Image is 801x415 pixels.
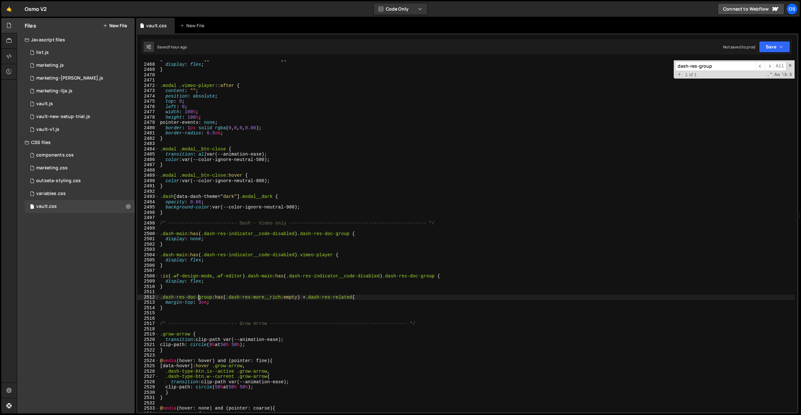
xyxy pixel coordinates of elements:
div: 2481 [137,131,159,136]
div: vault-new-setup-trial.js [36,114,90,120]
span: CaseSensitive Search [774,72,780,78]
span: 1 of 1 [683,72,699,78]
div: 2469 [137,67,159,72]
div: 2505 [137,258,159,263]
div: 16596/45154.css [25,187,135,200]
span: Whole Word Search [781,72,788,78]
div: vault.css [146,22,167,29]
div: 16596/45511.css [25,149,135,162]
div: 16596/45422.js [25,59,135,72]
div: 2477 [137,109,159,115]
div: 2499 [137,226,159,231]
div: outseta-styling.css [36,178,81,184]
div: 2468 [137,62,159,67]
div: 2471 [137,78,159,83]
div: 2484 [137,147,159,152]
div: 2480 [137,125,159,131]
div: marketing-[PERSON_NAME].js [36,75,103,81]
div: 16596/45424.js [25,72,135,85]
h2: Files [25,22,36,29]
div: 2514 [137,305,159,311]
input: Search for [675,62,756,71]
div: 2523 [137,353,159,358]
span: ​ [765,62,774,71]
div: 2473 [137,88,159,94]
div: 2521 [137,342,159,348]
div: 2530 [137,390,159,395]
div: 2493 [137,194,159,199]
button: Save [759,41,790,53]
div: 2501 [137,236,159,242]
span: RegExp Search [766,72,773,78]
div: 2494 [137,199,159,205]
div: marketing-ilja.js [36,88,72,94]
div: 2516 [137,316,159,321]
div: 2486 [137,157,159,163]
div: 2527 [137,374,159,379]
div: 2504 [137,252,159,258]
div: 16596/45423.js [25,85,135,97]
div: 2476 [137,104,159,110]
div: 2485 [137,152,159,157]
div: vault.css [36,204,57,209]
div: 2532 [137,401,159,406]
div: Saved [157,44,187,50]
div: 2503 [137,247,159,252]
div: 2496 [137,210,159,216]
div: 2509 [137,279,159,284]
div: 2500 [137,231,159,237]
div: 2520 [137,337,159,343]
div: 2525 [137,363,159,369]
div: variables.css [36,191,66,197]
div: 2513 [137,300,159,305]
span: Search In Selection [788,72,793,78]
div: 2470 [137,72,159,78]
div: 2529 [137,385,159,390]
div: 2472 [137,83,159,89]
div: New File [180,22,207,29]
button: New File [103,23,127,28]
span: Alt-Enter [773,62,786,71]
div: 2488 [137,168,159,173]
div: 2528 [137,379,159,385]
div: 1 hour ago [169,44,187,50]
div: 2490 [137,178,159,184]
div: 16596/45156.css [25,174,135,187]
div: 2508 [137,274,159,279]
div: 2489 [137,173,159,178]
div: list.js [36,50,49,55]
div: 2482 [137,136,159,141]
div: 2531 [137,395,159,401]
div: 2478 [137,115,159,120]
div: Not saved to prod [723,44,755,50]
div: 16596/45151.js [25,46,135,59]
div: 2497 [137,215,159,221]
a: Connect to Webflow [718,3,784,15]
div: components.css [36,152,74,158]
div: 2498 [137,221,159,226]
div: 2533 [137,406,159,411]
div: 16596/45446.css [25,162,135,174]
div: CSS files [17,136,135,149]
div: 2526 [137,369,159,374]
div: 2495 [137,205,159,210]
div: 2474 [137,94,159,99]
div: vault.js [36,101,53,107]
div: 2475 [137,99,159,104]
div: 2479 [137,120,159,125]
div: 16596/45152.js [25,110,135,123]
div: 2483 [137,141,159,147]
div: 2506 [137,263,159,268]
div: 2518 [137,326,159,332]
span: ​ [756,62,765,71]
div: 2519 [137,332,159,337]
div: marketing.js [36,63,64,68]
a: 🤙 [1,1,17,17]
div: 2517 [137,321,159,326]
div: vault-v1.js [36,127,59,132]
div: Osmo V2 [25,5,47,13]
div: 2510 [137,284,159,290]
div: 2522 [137,348,159,353]
div: 16596/45133.js [25,97,135,110]
div: 2515 [137,310,159,316]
